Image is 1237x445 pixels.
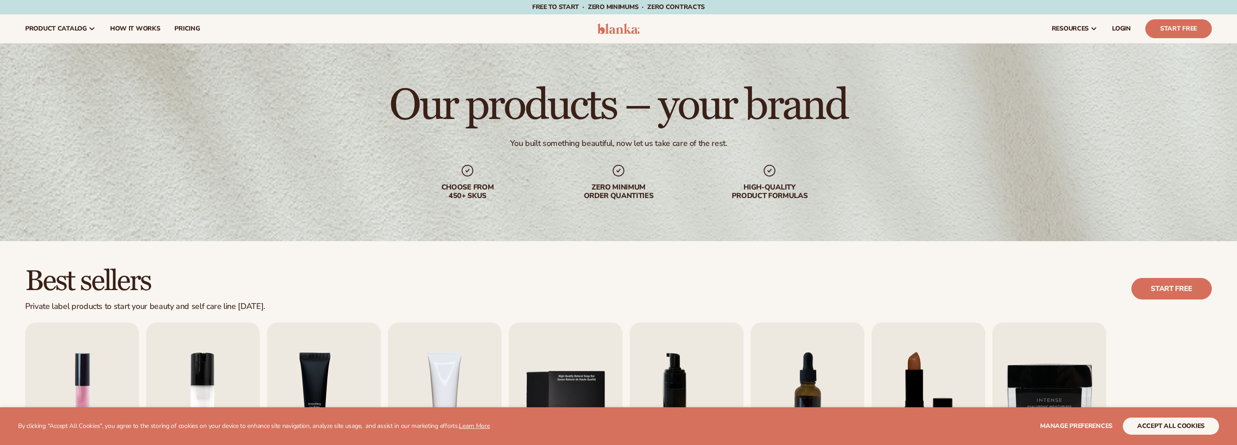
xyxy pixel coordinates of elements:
[459,422,489,430] a: Learn More
[1052,25,1089,32] span: resources
[1145,19,1212,38] a: Start Free
[25,266,265,296] h2: Best sellers
[103,14,168,43] a: How It Works
[410,183,525,200] div: Choose from 450+ Skus
[167,14,207,43] a: pricing
[25,25,87,32] span: product catalog
[1040,422,1112,430] span: Manage preferences
[389,84,847,128] h1: Our products – your brand
[1112,25,1131,32] span: LOGIN
[1040,418,1112,435] button: Manage preferences
[597,23,640,34] img: logo
[174,25,200,32] span: pricing
[1123,418,1219,435] button: accept all cookies
[510,138,727,149] div: You built something beautiful, now let us take care of the rest.
[25,302,265,312] div: Private label products to start your beauty and self care line [DATE].
[532,3,705,11] span: Free to start · ZERO minimums · ZERO contracts
[1131,278,1212,300] a: Start free
[110,25,160,32] span: How It Works
[712,183,827,200] div: High-quality product formulas
[18,423,490,430] p: By clicking "Accept All Cookies", you agree to the storing of cookies on your device to enhance s...
[1045,14,1105,43] a: resources
[561,183,676,200] div: Zero minimum order quantities
[1105,14,1138,43] a: LOGIN
[18,14,103,43] a: product catalog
